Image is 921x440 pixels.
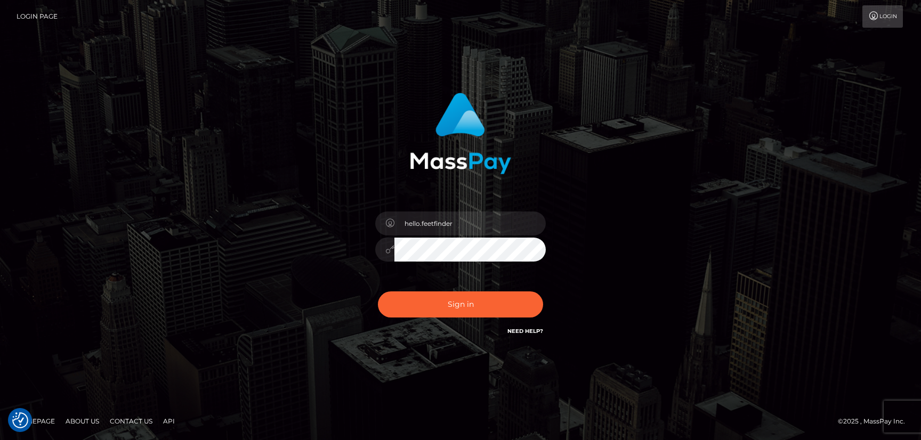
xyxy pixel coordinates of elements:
a: Login Page [17,5,58,28]
button: Consent Preferences [12,412,28,428]
a: Homepage [12,413,59,429]
img: MassPay Login [410,93,511,174]
div: © 2025 , MassPay Inc. [838,415,913,427]
input: Username... [394,211,546,235]
button: Sign in [378,291,543,317]
a: About Us [61,413,103,429]
a: Contact Us [106,413,157,429]
a: Login [862,5,903,28]
img: Revisit consent button [12,412,28,428]
a: Need Help? [507,328,543,335]
a: API [159,413,179,429]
